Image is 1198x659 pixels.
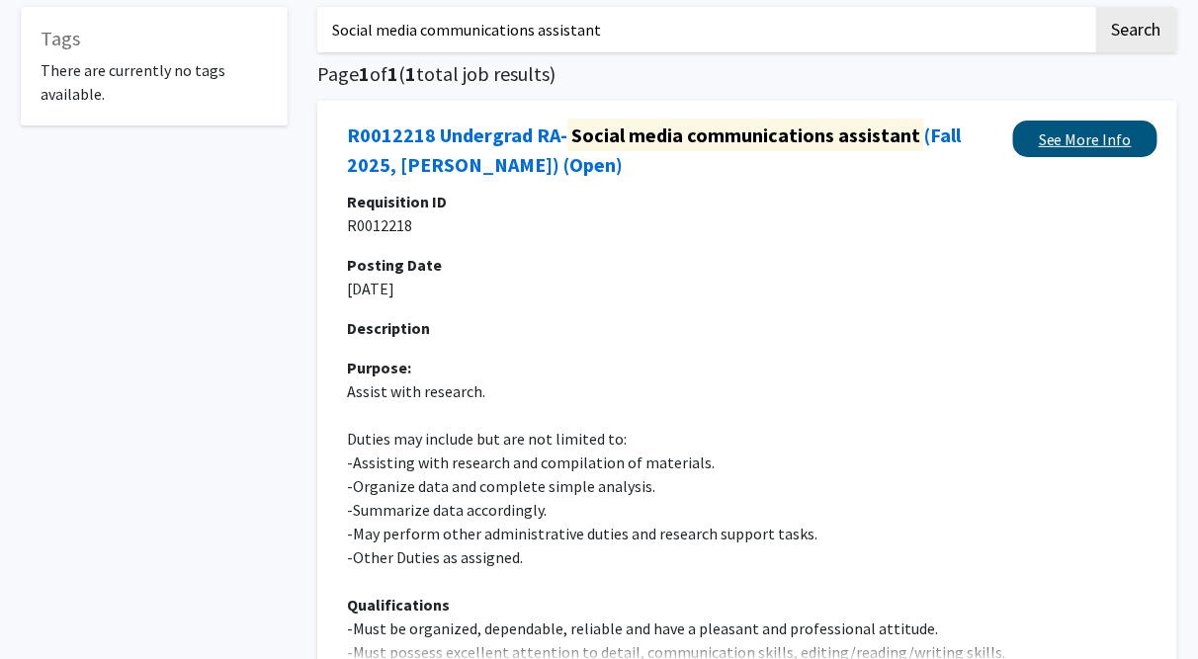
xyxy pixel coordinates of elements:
[317,62,1177,86] h5: Page of ( total job results)
[1096,7,1177,52] button: Search
[567,119,924,151] mark: Social media communications assistant
[387,61,398,86] span: 1
[359,61,370,86] span: 1
[405,61,416,86] span: 1
[347,121,1003,180] a: Opens in a new tab
[41,60,225,104] span: There are currently no tags available.
[347,213,1148,237] p: R0012218
[15,570,84,644] iframe: Chat
[1013,121,1157,157] a: Opens in a new tab
[347,595,450,615] b: Qualifications
[41,27,268,50] h5: Tags
[347,255,442,275] b: Posting Date
[347,318,430,338] b: Description
[347,277,1148,300] p: [DATE]
[317,7,1093,52] input: Search Keywords
[347,192,447,211] b: Requisition ID
[347,358,411,377] b: Purpose:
